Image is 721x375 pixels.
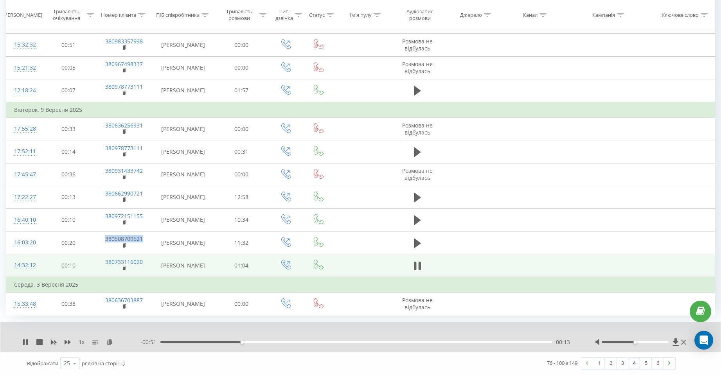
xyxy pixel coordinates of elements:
span: Відображати [27,360,58,367]
td: 00:36 [41,163,96,186]
div: Ключове слово [662,11,699,18]
a: 380508709521 [105,235,143,242]
a: 380978773111 [105,83,143,90]
td: 00:14 [41,140,96,163]
div: 14:32:12 [14,258,33,273]
a: 4 [628,358,640,369]
div: Кампанія [592,11,615,18]
td: 00:00 [214,118,269,140]
div: 15:32:32 [14,37,33,52]
td: [PERSON_NAME] [153,254,214,277]
td: 00:05 [41,56,96,79]
div: Accessibility label [634,341,637,344]
div: Джерело [460,11,482,18]
td: 00:10 [41,208,96,231]
span: - 00:51 [140,338,160,346]
a: 380636256931 [105,122,143,129]
a: 1 [593,358,605,369]
a: 5 [640,358,652,369]
td: 12:58 [214,186,269,208]
td: 10:34 [214,208,269,231]
div: 16:40:10 [14,212,33,228]
td: [PERSON_NAME] [153,79,214,102]
td: 00:07 [41,79,96,102]
div: 17:55:28 [14,121,33,136]
div: Open Intercom Messenger [694,331,713,350]
span: 1 x [79,338,85,346]
td: 00:38 [41,292,96,315]
div: Ім'я пулу [350,11,372,18]
div: ПІБ співробітника [156,11,200,18]
span: Розмова не відбулась [402,60,433,75]
td: Середа, 3 Вересня 2025 [6,277,715,292]
a: 2 [605,358,617,369]
a: 380972151155 [105,212,143,220]
td: [PERSON_NAME] [153,56,214,79]
td: [PERSON_NAME] [153,34,214,56]
span: рядків на сторінці [82,360,125,367]
td: 00:00 [214,56,269,79]
a: 3 [617,358,628,369]
div: 12:18:24 [14,83,33,98]
a: 380662990721 [105,190,143,197]
td: 00:00 [214,34,269,56]
div: Аудіозапис розмови [398,8,442,22]
td: 00:00 [214,292,269,315]
td: 11:32 [214,231,269,254]
div: Статус [309,11,325,18]
span: 00:13 [556,338,570,346]
div: 25 [64,359,70,367]
a: 6 [652,358,663,369]
a: 380636703887 [105,296,143,304]
div: Тривалість розмови [221,8,258,22]
td: [PERSON_NAME] [153,118,214,140]
span: Розмова не відбулась [402,122,433,136]
td: 00:10 [41,254,96,277]
div: Канал [523,11,538,18]
td: 00:31 [214,140,269,163]
td: 00:33 [41,118,96,140]
a: 380978773111 [105,144,143,152]
div: 15:33:48 [14,296,33,312]
a: 380733116020 [105,258,143,266]
div: 76 - 100 з 149 [547,359,577,367]
div: 17:52:11 [14,144,33,159]
td: [PERSON_NAME] [153,140,214,163]
span: Розмова не відбулась [402,167,433,181]
a: 380931433742 [105,167,143,174]
td: 00:20 [41,231,96,254]
div: 17:45:47 [14,167,33,182]
td: 00:00 [214,163,269,186]
td: 00:51 [41,34,96,56]
td: [PERSON_NAME] [153,208,214,231]
div: 16:03:20 [14,235,33,250]
td: Вівторок, 9 Вересня 2025 [6,102,715,118]
td: 01:04 [214,254,269,277]
div: Номер клієнта [101,11,136,18]
td: [PERSON_NAME] [153,186,214,208]
div: Тип дзвінка [275,8,293,22]
td: [PERSON_NAME] [153,292,214,315]
div: Accessibility label [240,341,243,344]
span: Розмова не відбулась [402,38,433,52]
div: Тривалість очікування [48,8,85,22]
span: Розмова не відбулась [402,296,433,311]
td: 00:13 [41,186,96,208]
a: 380983357998 [105,38,143,45]
a: 380967498337 [105,60,143,68]
td: [PERSON_NAME] [153,231,214,254]
td: 01:57 [214,79,269,102]
div: [PERSON_NAME] [3,11,42,18]
div: 17:22:27 [14,190,33,205]
td: [PERSON_NAME] [153,163,214,186]
div: 15:21:32 [14,60,33,75]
